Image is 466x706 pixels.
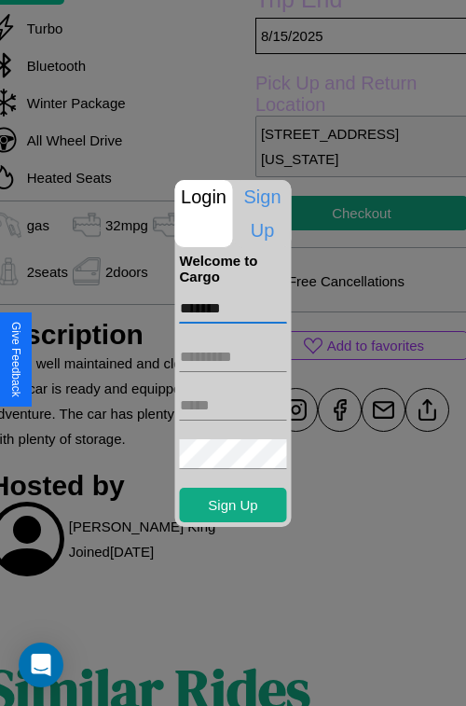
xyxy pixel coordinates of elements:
[180,253,287,284] h4: Welcome to Cargo
[175,180,233,214] p: Login
[9,322,22,397] div: Give Feedback
[180,488,287,522] button: Sign Up
[19,643,63,687] div: Open Intercom Messenger
[234,180,292,247] p: Sign Up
